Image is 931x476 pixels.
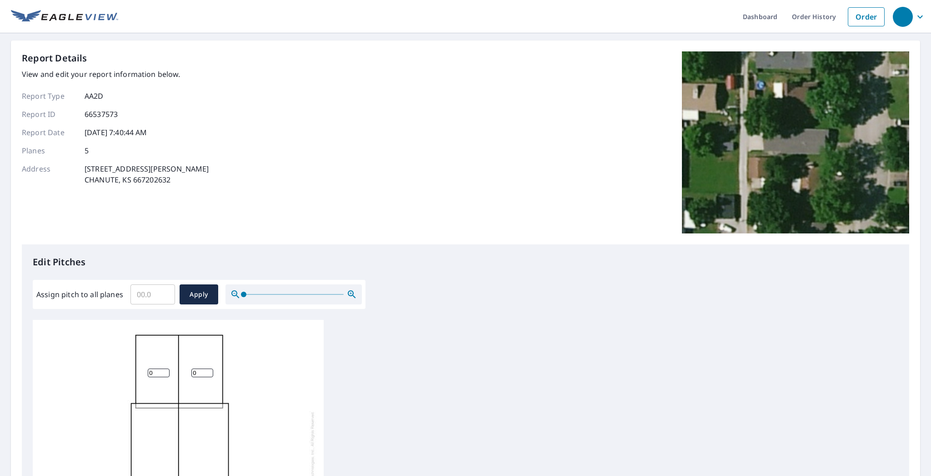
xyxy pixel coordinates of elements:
p: 66537573 [85,109,118,120]
p: [DATE] 7:40:44 AM [85,127,147,138]
img: Top image [682,51,909,233]
p: [STREET_ADDRESS][PERSON_NAME] CHANUTE, KS 667202632 [85,163,209,185]
p: 5 [85,145,89,156]
p: AA2D [85,91,104,101]
p: Address [22,163,76,185]
p: Report ID [22,109,76,120]
p: Report Type [22,91,76,101]
p: Planes [22,145,76,156]
p: Report Date [22,127,76,138]
img: EV Logo [11,10,118,24]
span: Apply [187,289,211,300]
p: View and edit your report information below. [22,69,209,80]
input: 00.0 [130,282,175,307]
p: Report Details [22,51,87,65]
p: Edit Pitches [33,255,898,269]
a: Order [848,7,885,26]
button: Apply [180,284,218,304]
label: Assign pitch to all planes [36,289,123,300]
